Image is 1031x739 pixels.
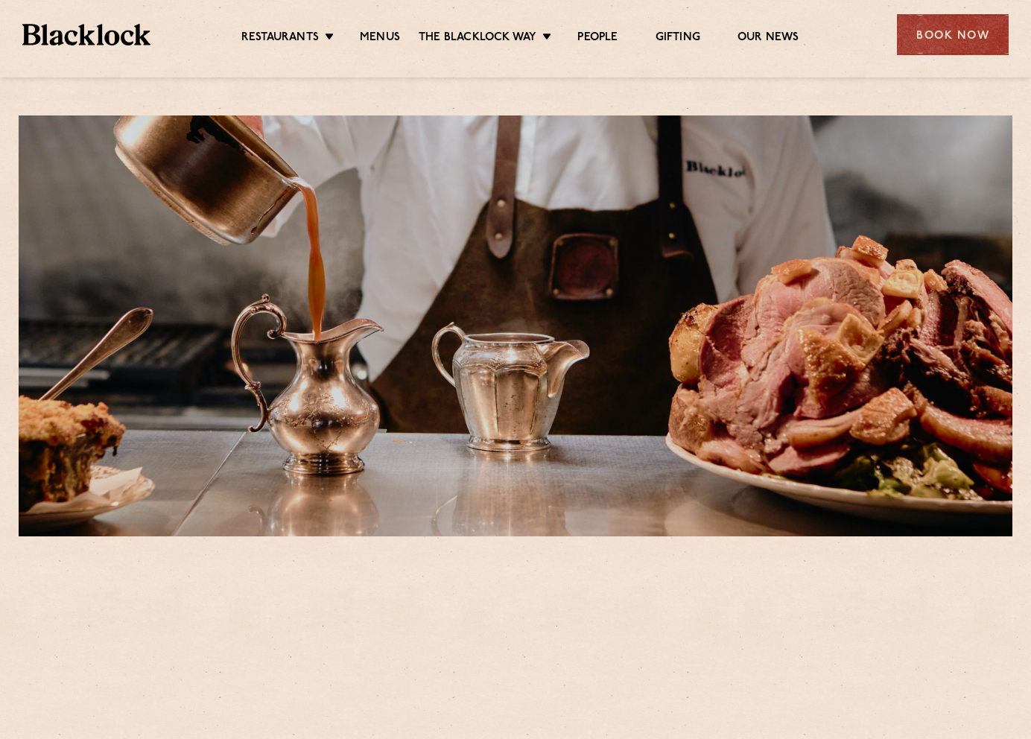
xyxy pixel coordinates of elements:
[737,31,799,47] a: Our News
[241,31,319,47] a: Restaurants
[22,24,150,45] img: BL_Textured_Logo-footer-cropped.svg
[577,31,618,47] a: People
[419,31,536,47] a: The Blacklock Way
[360,31,400,47] a: Menus
[656,31,700,47] a: Gifting
[897,14,1009,55] div: Book Now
